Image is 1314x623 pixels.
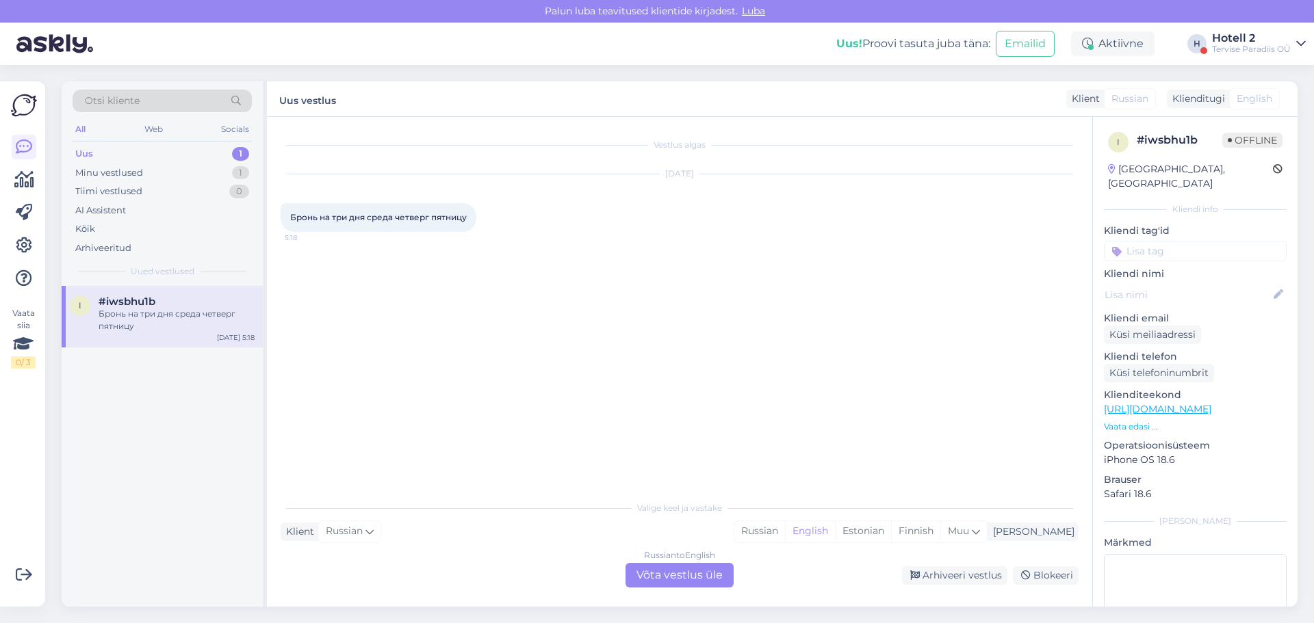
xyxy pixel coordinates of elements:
[1111,92,1148,106] span: Russian
[281,139,1079,151] div: Vestlus algas
[1104,203,1287,215] div: Kliendi info
[1117,137,1120,147] span: i
[75,241,131,255] div: Arhiveeritud
[1212,33,1306,55] a: Hotell 2Tervise Paradiis OÜ
[75,204,126,217] div: AI Assistent
[142,120,166,138] div: Web
[1104,535,1287,550] p: Märkmed
[1222,133,1283,148] span: Offline
[11,356,36,369] div: 0 / 3
[326,524,363,539] span: Russian
[99,308,255,332] div: Бронь на три дня среда четверг пятницу
[99,295,155,308] span: #iwsbhu1b
[734,521,785,542] div: Russian
[279,90,336,108] label: Uus vestlus
[79,300,81,310] span: i
[1104,473,1287,487] p: Brauser
[1104,421,1287,433] p: Vaata edasi ...
[1104,438,1287,453] p: Operatsioonisüsteem
[229,185,249,198] div: 0
[232,147,249,161] div: 1
[75,147,93,161] div: Uus
[1104,364,1214,382] div: Küsi telefoninumbrit
[1104,326,1201,344] div: Küsi meiliaadressi
[1071,31,1155,56] div: Aktiivne
[285,233,336,243] span: 5:18
[996,31,1055,57] button: Emailid
[281,525,314,539] div: Klient
[1167,92,1225,106] div: Klienditugi
[73,120,88,138] div: All
[11,92,37,118] img: Askly Logo
[948,525,969,537] span: Muu
[217,332,255,343] div: [DATE] 5:18
[218,120,252,138] div: Socials
[1104,241,1287,261] input: Lisa tag
[1104,224,1287,238] p: Kliendi tag'id
[1212,33,1291,44] div: Hotell 2
[85,94,140,108] span: Otsi kliente
[75,185,142,198] div: Tiimi vestlused
[644,549,715,561] div: Russian to English
[1104,487,1287,501] p: Safari 18.6
[1104,515,1287,527] div: [PERSON_NAME]
[836,36,990,52] div: Proovi tasuta juba täna:
[290,212,467,222] span: Бронь на три дня среда четверг пятницу
[1108,162,1273,191] div: [GEOGRAPHIC_DATA], [GEOGRAPHIC_DATA]
[1104,403,1211,415] a: [URL][DOMAIN_NAME]
[1104,453,1287,467] p: iPhone OS 18.6
[835,521,891,542] div: Estonian
[1066,92,1100,106] div: Klient
[1104,267,1287,281] p: Kliendi nimi
[902,566,1007,585] div: Arhiveeri vestlus
[1105,287,1271,302] input: Lisa nimi
[11,307,36,369] div: Vaata siia
[1104,311,1287,326] p: Kliendi email
[626,563,734,587] div: Võta vestlus üle
[75,166,143,180] div: Minu vestlused
[131,265,194,278] span: Uued vestlused
[891,521,940,542] div: Finnish
[988,525,1074,539] div: [PERSON_NAME]
[836,37,862,50] b: Uus!
[738,5,769,17] span: Luba
[1187,34,1207,53] div: H
[1137,132,1222,148] div: # iwsbhu1b
[1237,92,1272,106] span: English
[1212,44,1291,55] div: Tervise Paradiis OÜ
[785,521,835,542] div: English
[1013,566,1079,585] div: Blokeeri
[75,222,95,236] div: Kõik
[1104,349,1287,364] p: Kliendi telefon
[1104,388,1287,402] p: Klienditeekond
[281,502,1079,514] div: Valige keel ja vastake
[232,166,249,180] div: 1
[281,168,1079,180] div: [DATE]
